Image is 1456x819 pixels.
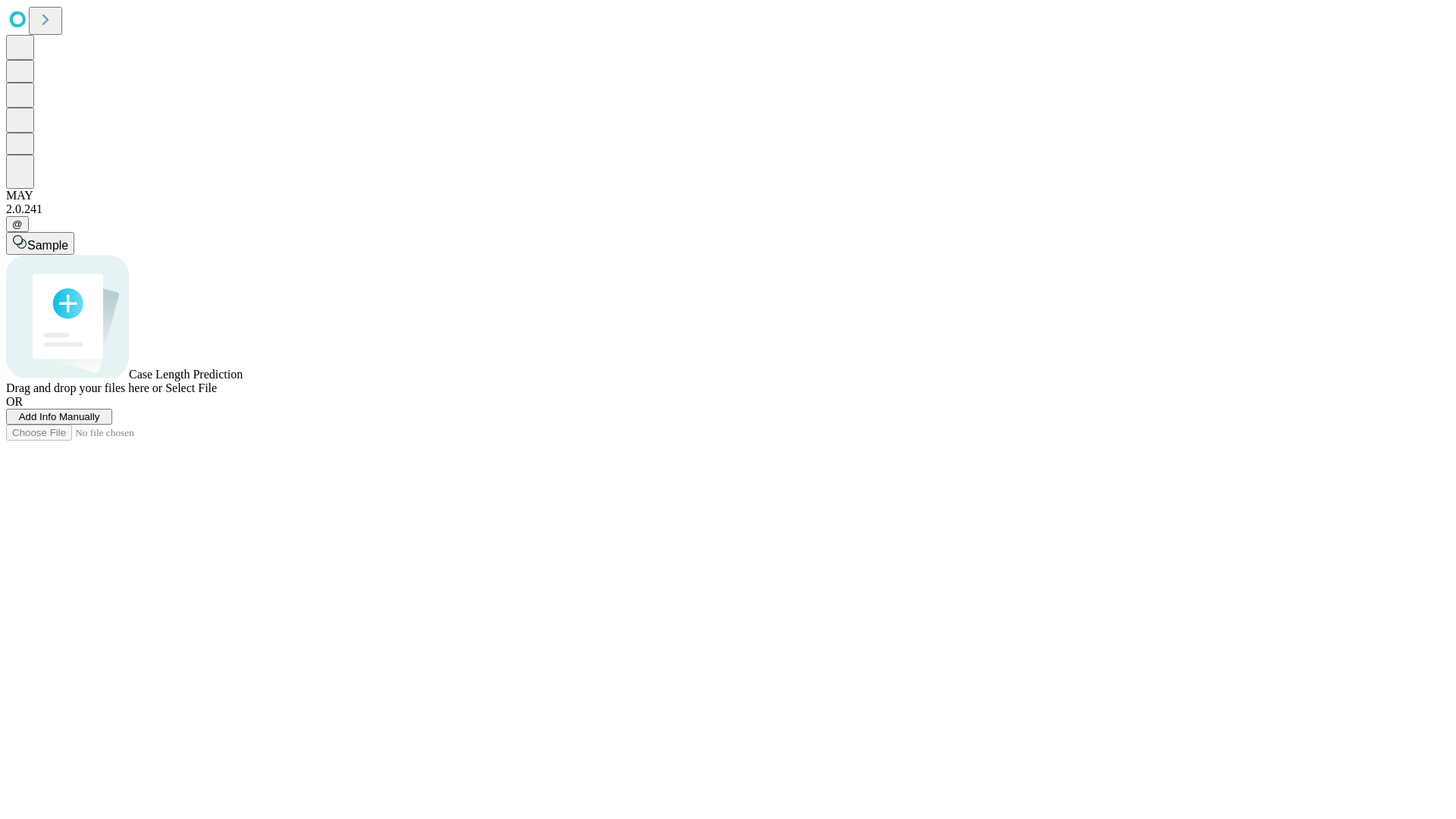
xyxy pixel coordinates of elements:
span: Add Info Manually [19,411,100,422]
span: Drag and drop your files here or [6,381,162,394]
div: MAY [6,189,1450,202]
button: @ [6,216,29,232]
span: Case Length Prediction [129,368,243,381]
span: Sample [27,239,68,252]
span: @ [12,218,23,230]
span: Select File [165,381,217,394]
span: OR [6,395,23,408]
button: Sample [6,232,74,255]
div: 2.0.241 [6,202,1450,216]
button: Add Info Manually [6,409,112,425]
